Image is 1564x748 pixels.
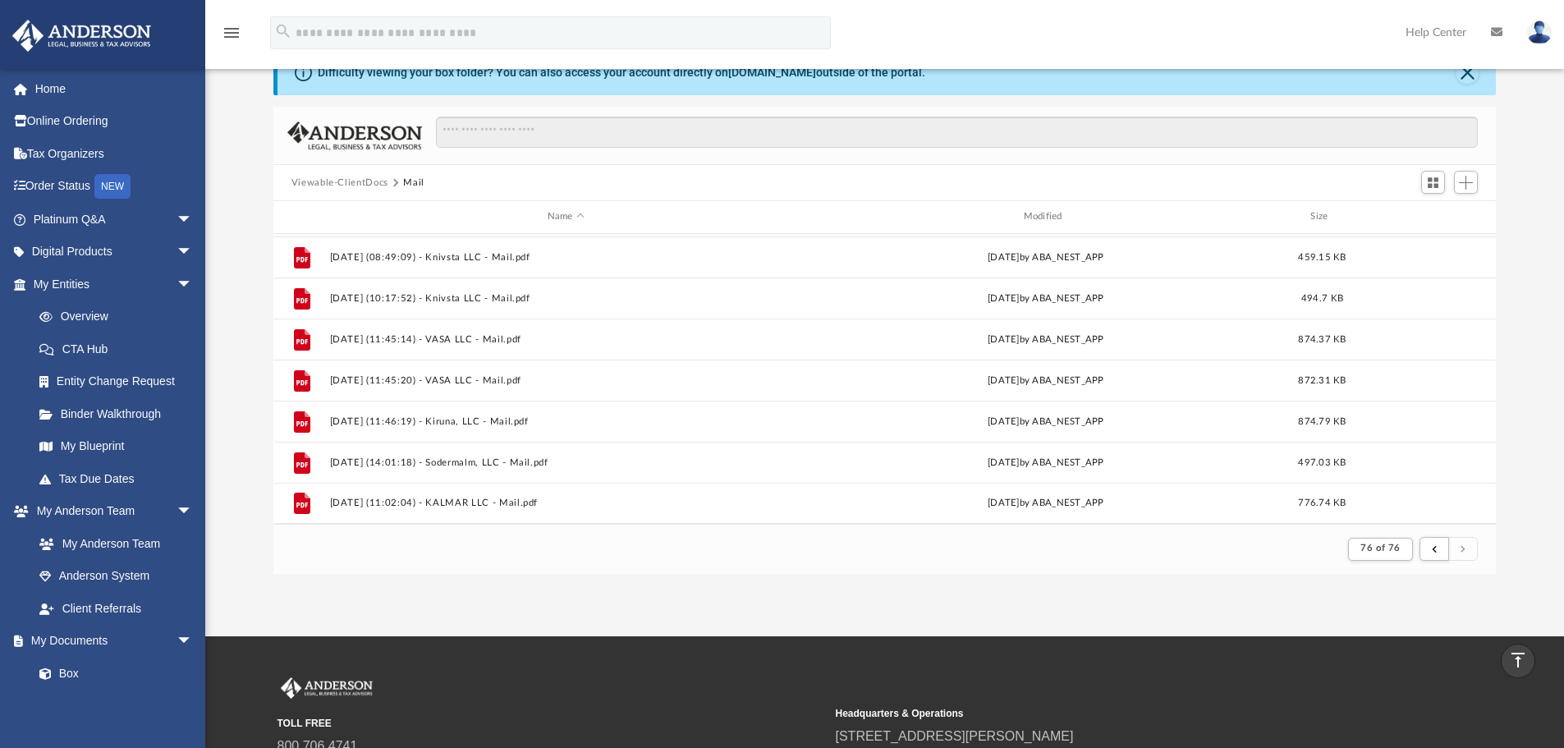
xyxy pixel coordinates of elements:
div: [DATE] by ABA_NEST_APP [810,373,1282,388]
span: arrow_drop_down [177,625,209,659]
a: CTA Hub [23,333,218,365]
div: [DATE] by ABA_NEST_APP [810,455,1282,470]
button: [DATE] (14:01:18) - Sodermalm, LLC - Mail.pdf [329,457,802,468]
small: TOLL FREE [277,716,824,731]
small: Headquarters & Operations [836,706,1383,721]
span: 494.7 KB [1301,293,1343,302]
a: Order StatusNEW [11,170,218,204]
button: [DATE] (11:46:19) - Kiruna, LLC - Mail.pdf [329,416,802,427]
a: Digital Productsarrow_drop_down [11,236,218,268]
span: arrow_drop_down [177,236,209,269]
a: Overview [23,301,218,333]
div: [DATE] by ABA_NEST_APP [810,291,1282,305]
a: Meeting Minutes [23,690,209,723]
input: Search files and folders [436,117,1478,148]
a: Tax Organizers [11,137,218,170]
div: Size [1289,209,1355,224]
button: Viewable-ClientDocs [291,176,388,190]
a: Tax Due Dates [23,462,218,495]
a: My Entitiesarrow_drop_down [11,268,218,301]
div: Difficulty viewing your box folder? You can also access your account directly on outside of the p... [318,64,925,81]
div: [DATE] by ABA_NEST_APP [810,496,1282,511]
img: Anderson Advisors Platinum Portal [277,677,376,699]
div: id [281,209,322,224]
img: Anderson Advisors Platinum Portal [7,20,156,52]
span: 76 of 76 [1360,544,1400,553]
a: [STREET_ADDRESS][PERSON_NAME] [836,729,1074,743]
a: Entity Change Request [23,365,218,398]
button: [DATE] (11:02:04) - KALMAR LLC - Mail.pdf [329,498,802,508]
span: 872.31 KB [1298,375,1346,384]
span: 874.79 KB [1298,416,1346,425]
button: [DATE] (10:17:52) - Knivsta LLC - Mail.pdf [329,293,802,304]
i: search [274,22,292,40]
a: Anderson System [23,560,209,593]
a: My Documentsarrow_drop_down [11,625,209,658]
div: Modified [809,209,1282,224]
div: Name [328,209,801,224]
a: Home [11,72,218,105]
span: arrow_drop_down [177,203,209,236]
button: Switch to Grid View [1421,171,1446,194]
span: arrow_drop_down [177,268,209,301]
div: id [1362,209,1477,224]
img: User Pic [1527,21,1552,44]
div: NEW [94,174,131,199]
span: 874.37 KB [1298,334,1346,343]
a: vertical_align_top [1501,644,1535,678]
span: arrow_drop_down [177,495,209,529]
i: menu [222,23,241,43]
a: Binder Walkthrough [23,397,218,430]
a: Platinum Q&Aarrow_drop_down [11,203,218,236]
button: Close [1456,61,1479,84]
span: 459.15 KB [1298,252,1346,261]
span: 497.03 KB [1298,457,1346,466]
button: Add [1454,171,1479,194]
div: [DATE] by ABA_NEST_APP [810,414,1282,429]
div: [DATE] by ABA_NEST_APP [810,332,1282,346]
div: grid [273,234,1497,524]
a: menu [222,31,241,43]
button: 76 of 76 [1348,538,1412,561]
div: [DATE] by ABA_NEST_APP [810,250,1282,264]
a: My Anderson Team [23,527,201,560]
span: 776.74 KB [1298,498,1346,507]
a: Box [23,657,201,690]
a: My Blueprint [23,430,209,463]
button: [DATE] (08:49:09) - Knivsta LLC - Mail.pdf [329,252,802,263]
a: Online Ordering [11,105,218,138]
button: Mail [403,176,424,190]
a: [DOMAIN_NAME] [728,66,816,79]
button: [DATE] (11:45:20) - VASA LLC - Mail.pdf [329,375,802,386]
button: [DATE] (11:45:14) - VASA LLC - Mail.pdf [329,334,802,345]
i: vertical_align_top [1508,650,1528,670]
a: Client Referrals [23,592,209,625]
a: My Anderson Teamarrow_drop_down [11,495,209,528]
